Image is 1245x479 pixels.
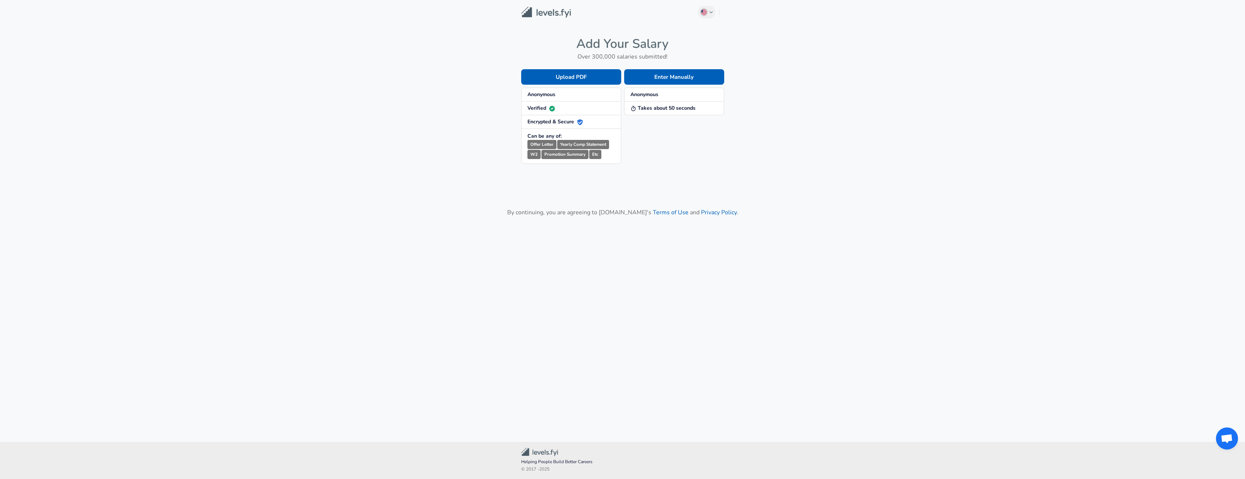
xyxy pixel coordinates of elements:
[557,140,609,149] small: Yearly Comp Statement
[521,458,724,466] span: Helping People Build Better Careers
[589,150,601,159] small: Etc
[541,150,588,159] small: Promotion Summary
[521,7,571,18] img: Levels.fyi
[521,69,621,85] button: Upload PDF
[698,6,715,18] button: English (US)
[527,91,555,98] strong: Anonymous
[630,91,658,98] strong: Anonymous
[527,105,555,112] strong: Verified
[1216,427,1238,450] div: Open chat
[527,118,583,125] strong: Encrypted & Secure
[630,105,696,112] strong: Takes about 50 seconds
[521,466,724,473] span: © 2017 - 2025
[653,208,689,216] a: Terms of Use
[527,140,556,149] small: Offer Letter
[521,52,724,62] h6: Over 300,000 salaries submitted!
[521,448,558,456] img: Levels.fyi Community
[701,208,737,216] a: Privacy Policy
[624,69,724,85] button: Enter Manually
[701,9,707,15] img: English (US)
[521,36,724,52] h4: Add Your Salary
[527,133,562,140] strong: Can be any of:
[527,150,541,159] small: W2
